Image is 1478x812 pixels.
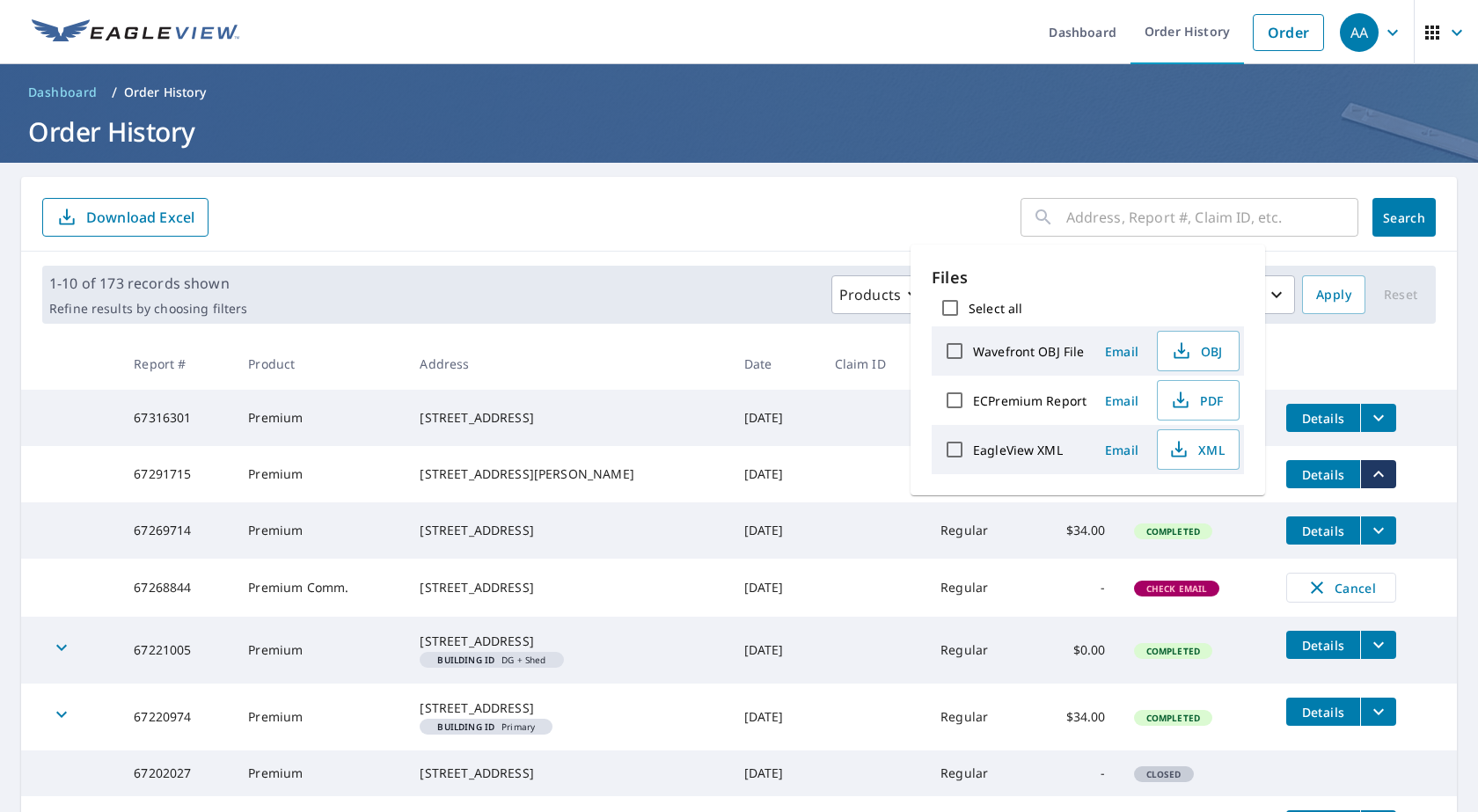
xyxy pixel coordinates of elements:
div: [STREET_ADDRESS][PERSON_NAME] [420,465,715,483]
button: detailsBtn-67269714 [1286,516,1360,545]
th: Product [234,338,406,390]
td: 67202027 [120,750,234,796]
td: [DATE] [730,684,821,750]
span: Apply [1316,284,1351,306]
td: Premium [234,684,406,750]
span: Completed [1136,645,1211,657]
input: Address, Report #, Claim ID, etc. [1066,193,1358,242]
td: [DATE] [730,390,821,446]
td: $0.00 [1029,617,1120,684]
div: [STREET_ADDRESS] [420,764,715,782]
td: $34.00 [1029,684,1120,750]
span: Cancel [1305,577,1378,598]
td: [DATE] [730,502,821,559]
label: ECPremium Report [973,392,1087,409]
td: 67220974 [120,684,234,750]
td: 67316301 [120,390,234,446]
td: [DATE] [730,446,821,502]
button: detailsBtn-67291715 [1286,460,1360,488]
td: Regular [926,750,1029,796]
button: Products [831,275,933,314]
button: XML [1157,429,1240,470]
p: Order History [124,84,207,101]
span: Dashboard [28,84,98,101]
span: Search [1387,209,1422,226]
td: 67221005 [120,617,234,684]
div: [STREET_ADDRESS] [420,522,715,539]
p: Files [932,266,1244,289]
div: [STREET_ADDRESS] [420,579,715,596]
button: PDF [1157,380,1240,421]
button: Download Excel [42,198,209,237]
td: Premium [234,750,406,796]
label: EagleView XML [973,442,1063,458]
span: Primary [427,722,545,731]
button: detailsBtn-67221005 [1286,631,1360,659]
button: Email [1094,338,1150,365]
button: filesDropdownBtn-67269714 [1360,516,1396,545]
button: Email [1094,387,1150,414]
button: filesDropdownBtn-67316301 [1360,404,1396,432]
button: filesDropdownBtn-67220974 [1360,698,1396,726]
button: filesDropdownBtn-67291715 [1360,460,1396,488]
td: Premium [234,446,406,502]
span: Check Email [1136,582,1218,595]
span: Completed [1136,525,1211,538]
span: Completed [1136,712,1211,724]
span: XML [1168,439,1225,460]
div: [STREET_ADDRESS] [420,409,715,427]
span: Details [1297,466,1350,483]
th: Address [406,338,729,390]
span: Details [1297,523,1350,539]
th: Report # [120,338,234,390]
td: $34.00 [1029,502,1120,559]
span: Email [1101,343,1143,360]
p: Refine results by choosing filters [49,301,247,317]
td: [DATE] [730,559,821,617]
h1: Order History [21,113,1457,150]
button: Cancel [1286,573,1396,603]
td: [DATE] [730,750,821,796]
a: Order [1253,14,1324,51]
div: AA [1340,13,1379,52]
span: PDF [1168,390,1225,411]
p: 1-10 of 173 records shown [49,273,247,294]
td: Regular [926,617,1029,684]
button: detailsBtn-67316301 [1286,404,1360,432]
em: Building ID [437,655,494,664]
label: Select all [969,300,1022,317]
li: / [112,82,117,103]
button: Email [1094,436,1150,464]
button: Apply [1302,275,1365,314]
span: Email [1101,392,1143,409]
button: detailsBtn-67220974 [1286,698,1360,726]
button: filesDropdownBtn-67221005 [1360,631,1396,659]
a: Dashboard [21,78,105,106]
span: Details [1297,410,1350,427]
em: Building ID [437,722,494,731]
td: Premium [234,617,406,684]
p: Download Excel [86,208,194,227]
div: [STREET_ADDRESS] [420,699,715,717]
button: OBJ [1157,331,1240,371]
label: Wavefront OBJ File [973,343,1084,360]
span: Closed [1136,768,1192,780]
th: Date [730,338,821,390]
div: [STREET_ADDRESS] [420,633,715,650]
td: - [1029,559,1120,617]
td: Regular [926,559,1029,617]
td: [DATE] [730,617,821,684]
td: Regular [926,502,1029,559]
td: Premium [234,390,406,446]
span: Details [1297,704,1350,721]
td: Premium [234,502,406,559]
span: Details [1297,637,1350,654]
span: OBJ [1168,340,1225,362]
nav: breadcrumb [21,78,1457,106]
th: Claim ID [821,338,927,390]
td: Regular [926,684,1029,750]
td: Premium Comm. [234,559,406,617]
button: Search [1372,198,1436,237]
td: 67269714 [120,502,234,559]
img: EV Logo [32,19,239,46]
